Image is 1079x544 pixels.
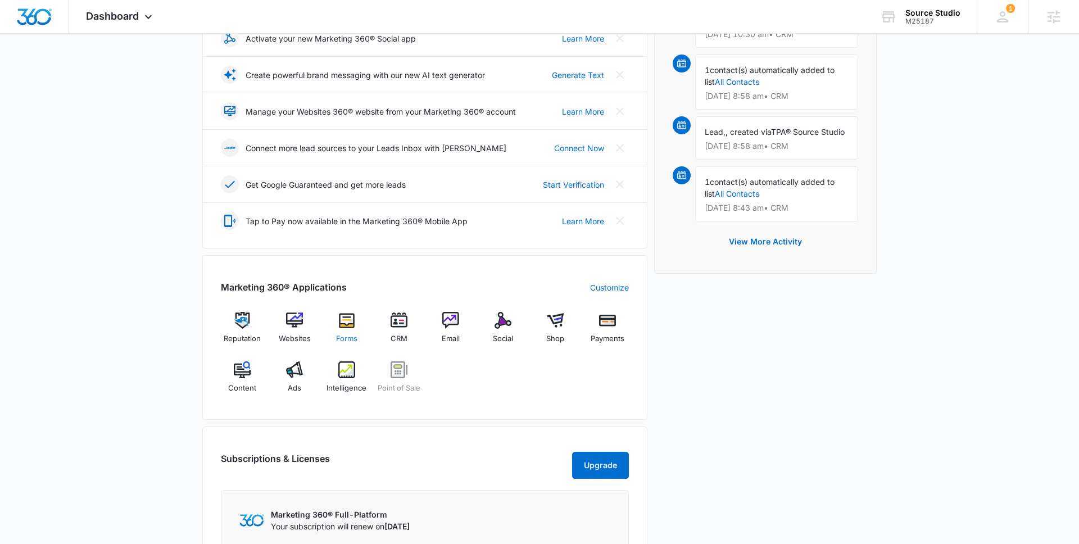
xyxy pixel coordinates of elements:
h2: Subscriptions & Licenses [221,452,330,474]
a: Point of Sale [377,361,420,402]
a: All Contacts [715,77,759,87]
span: 1 [1006,4,1015,13]
span: contact(s) automatically added to list [705,177,835,198]
p: Create powerful brand messaging with our new AI text generator [246,69,485,81]
a: Generate Text [552,69,604,81]
span: Shop [546,333,564,344]
span: Social [493,333,513,344]
a: Payments [586,312,629,352]
button: View More Activity [718,228,813,255]
a: Learn More [562,106,604,117]
a: Websites [273,312,316,352]
p: [DATE] 8:58 am • CRM [705,92,849,100]
p: [DATE] 8:58 am • CRM [705,142,849,150]
span: Email [442,333,460,344]
a: All Contacts [715,189,759,198]
p: Connect more lead sources to your Leads Inbox with [PERSON_NAME] [246,142,506,154]
p: Manage your Websites 360® website from your Marketing 360® account [246,106,516,117]
a: Learn More [562,215,604,227]
a: Forms [325,312,369,352]
a: Reputation [221,312,264,352]
a: Shop [534,312,577,352]
img: Marketing 360 Logo [239,514,264,526]
div: account name [905,8,960,17]
span: Intelligence [327,383,366,394]
p: Activate your new Marketing 360® Social app [246,33,416,44]
a: Start Verification [543,179,604,191]
button: Close [611,175,629,193]
a: CRM [377,312,420,352]
a: Content [221,361,264,402]
span: [DATE] [384,522,410,531]
button: Close [611,66,629,84]
div: account id [905,17,960,25]
span: TPA® Source Studio [771,127,845,137]
span: 1 [705,65,710,75]
span: Websites [279,333,311,344]
a: Social [482,312,525,352]
span: Forms [336,333,357,344]
div: notifications count [1006,4,1015,13]
span: Payments [591,333,624,344]
a: Email [429,312,473,352]
p: Your subscription will renew on [271,520,410,532]
span: Point of Sale [378,383,420,394]
span: CRM [391,333,407,344]
a: Ads [273,361,316,402]
span: Reputation [224,333,261,344]
p: Get Google Guaranteed and get more leads [246,179,406,191]
a: Learn More [562,33,604,44]
button: Close [611,29,629,47]
a: Intelligence [325,361,369,402]
span: , created via [726,127,771,137]
button: Close [611,139,629,157]
span: Content [228,383,256,394]
p: [DATE] 8:43 am • CRM [705,204,849,212]
span: 1 [705,177,710,187]
button: Upgrade [572,452,629,479]
p: Marketing 360® Full-Platform [271,509,410,520]
p: [DATE] 10:30 am • CRM [705,30,849,38]
a: Customize [590,282,629,293]
p: Tap to Pay now available in the Marketing 360® Mobile App [246,215,468,227]
h2: Marketing 360® Applications [221,280,347,294]
span: Lead, [705,127,726,137]
span: contact(s) automatically added to list [705,65,835,87]
button: Close [611,212,629,230]
button: Close [611,102,629,120]
span: Ads [288,383,301,394]
a: Connect Now [554,142,604,154]
span: Dashboard [86,10,139,22]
